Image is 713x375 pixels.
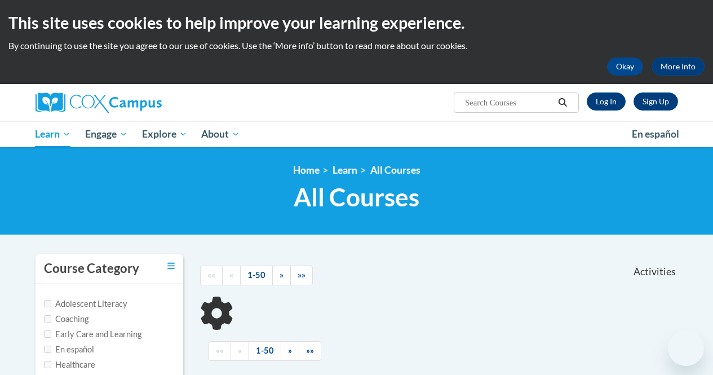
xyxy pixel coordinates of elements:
[294,182,419,212] span: All Courses
[142,127,187,141] span: Explore
[44,361,51,368] input: Checkbox for Options
[370,164,420,176] a: All Courses
[238,346,242,355] span: «
[201,127,240,141] span: About
[44,328,141,341] label: Early Care and Learning
[652,58,705,76] a: More Info
[216,346,224,355] span: ««
[27,121,687,147] div: Main menu
[293,164,320,176] a: Home
[78,121,135,147] a: Engage
[333,164,357,176] a: Learn
[464,96,554,109] input: Search Courses
[44,330,51,338] input: Checkbox for Options
[634,266,676,278] span: Activities
[607,58,643,76] button: Okay
[207,270,215,280] span: ««
[668,330,704,366] iframe: Button to launch messaging window
[194,121,247,147] a: About
[36,92,162,113] img: Cox Campus
[36,92,238,113] a: Cox Campus
[306,346,314,355] span: »»
[281,341,299,361] a: Next
[44,346,51,353] input: Checkbox for Options
[85,127,127,141] span: Engage
[8,39,705,52] p: By continuing to use the site you agree to our use of cookies. Use the ‘More info’ button to read...
[299,341,321,361] a: End
[280,270,284,280] span: »
[231,341,249,361] a: Previous
[240,266,273,285] a: 1-50
[625,122,687,146] a: En español
[44,343,94,356] label: En español
[587,92,626,111] a: Log In
[44,315,51,323] input: Checkbox for Options
[298,270,305,280] span: »»
[288,346,292,355] span: »
[200,266,223,285] a: Begining
[44,300,51,307] input: Checkbox for Options
[135,121,194,147] a: Explore
[634,92,678,111] a: Register
[249,341,281,361] a: 1-50
[209,341,231,361] a: Begining
[28,121,78,147] a: Learn
[290,266,313,285] a: End
[8,11,705,34] h2: This site uses cookies to help improve your learning experience.
[229,270,233,280] span: «
[272,266,291,285] a: Next
[632,128,679,140] span: En español
[44,359,95,371] label: Healthcare
[222,266,241,285] a: Previous
[44,298,127,310] label: Adolescent Literacy
[44,313,88,325] label: Coaching
[44,260,139,277] h3: Course Category
[167,260,175,272] a: Toggle collapse
[35,127,70,141] span: Learn
[554,96,571,109] button: Search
